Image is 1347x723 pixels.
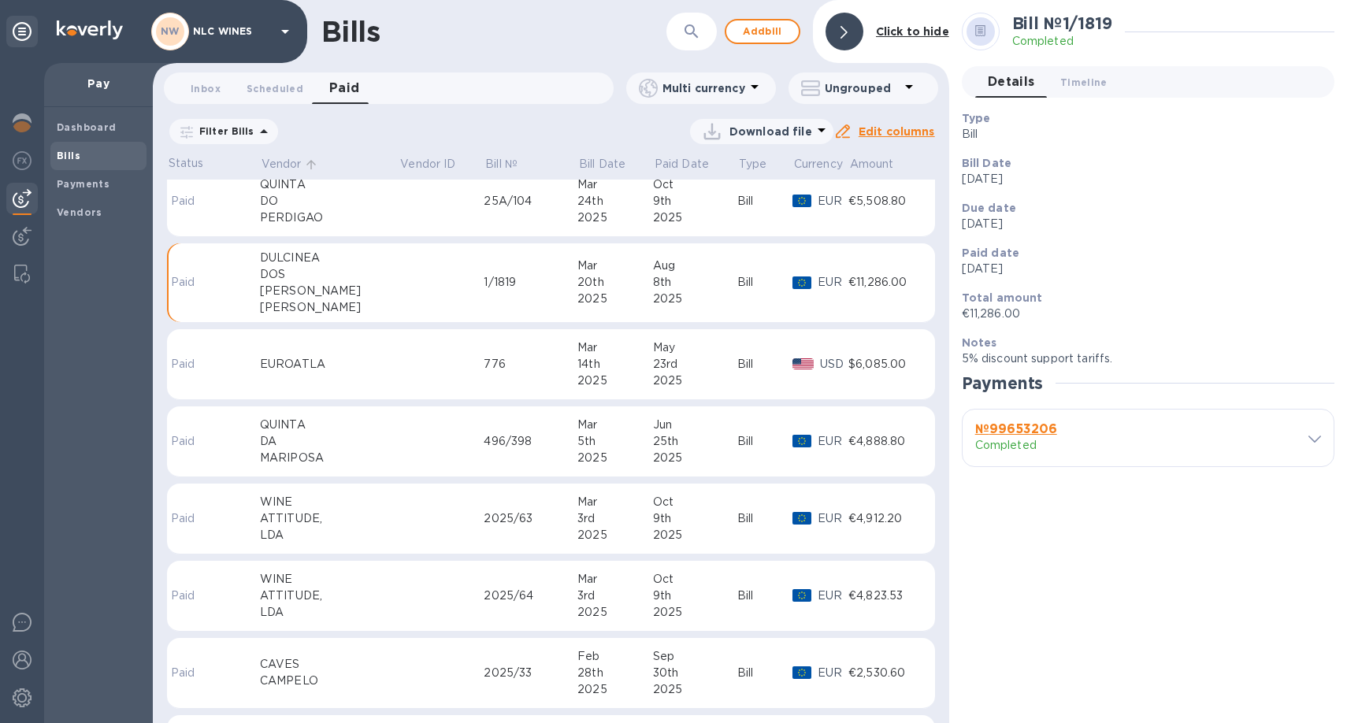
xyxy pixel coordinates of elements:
[653,193,737,209] div: 9th
[739,22,786,41] span: Add bill
[577,604,653,621] div: 2025
[57,121,117,133] b: Dashboard
[725,19,800,44] button: Addbill
[653,258,737,274] div: Aug
[57,76,140,91] p: Pay
[848,665,921,681] div: €2,530.60
[962,171,1322,187] p: [DATE]
[825,80,900,96] p: Ungrouped
[484,433,577,450] div: 496/398
[818,510,848,527] p: EUR
[577,176,653,193] div: Mar
[962,291,1043,304] b: Total amount
[484,274,577,291] div: 1/1819
[577,648,653,665] div: Feb
[962,350,1322,367] p: 5% discount support tariffs.
[577,571,653,588] div: Mar
[653,339,737,356] div: May
[484,356,577,373] div: 776
[737,665,792,681] div: Bill
[579,156,625,172] p: Bill Date
[260,417,399,433] div: QUINTA
[848,588,921,604] div: €4,823.53
[577,291,653,307] div: 2025
[577,274,653,291] div: 20th
[260,356,399,373] div: EUROATLA
[485,156,538,172] span: Bill №
[653,209,737,226] div: 2025
[739,156,788,172] span: Type
[653,373,737,389] div: 2025
[962,306,1322,322] p: €11,286.00
[260,266,399,283] div: DOS
[260,510,399,527] div: ATTITUDE,
[848,510,921,527] div: €4,912.20
[577,373,653,389] div: 2025
[655,156,709,172] p: Paid Date
[171,356,204,373] p: Paid
[260,283,399,299] div: [PERSON_NAME]
[848,356,921,373] div: $6,085.00
[859,125,935,138] u: Edit columns
[653,665,737,681] div: 30th
[171,274,204,291] p: Paid
[169,155,207,172] p: Status
[962,373,1044,393] h2: Payments
[848,193,921,209] div: €5,508.80
[975,437,1130,454] p: Completed
[737,274,792,291] div: Bill
[962,216,1322,232] p: [DATE]
[962,336,997,349] b: Notes
[260,571,399,588] div: WINE
[247,80,303,97] span: Scheduled
[975,421,1057,436] b: № 99653206
[818,193,848,209] p: EUR
[737,193,792,209] div: Bill
[653,571,737,588] div: Oct
[400,156,455,172] p: Vendor ID
[577,510,653,527] div: 3rd
[262,156,322,172] span: Vendor
[260,604,399,621] div: LDA
[876,25,949,38] b: Click to hide
[962,261,1322,277] p: [DATE]
[577,339,653,356] div: Mar
[171,193,204,209] p: Paid
[260,527,399,543] div: LDA
[653,417,737,433] div: Jun
[484,665,577,681] div: 2025/33
[577,494,653,510] div: Mar
[484,510,577,527] div: 2025/63
[191,80,221,97] span: Inbox
[577,450,653,466] div: 2025
[653,681,737,698] div: 2025
[260,450,399,466] div: MARIPOSA
[653,510,737,527] div: 9th
[1012,13,1112,33] h2: Bill № 1/1819
[161,25,180,37] b: NW
[962,112,991,124] b: Type
[792,358,814,369] img: USD
[484,588,577,604] div: 2025/64
[260,494,399,510] div: WINE
[850,156,915,172] span: Amount
[260,299,399,316] div: [PERSON_NAME]
[579,156,646,172] span: Bill Date
[260,656,399,673] div: CAVES
[57,20,123,39] img: Logo
[171,588,204,604] p: Paid
[13,151,32,170] img: Foreign exchange
[260,250,399,266] div: DULCINEA
[653,604,737,621] div: 2025
[820,356,848,373] p: USD
[193,124,254,138] p: Filter Bills
[577,527,653,543] div: 2025
[485,156,518,172] p: Bill №
[653,450,737,466] div: 2025
[260,433,399,450] div: DA
[818,274,848,291] p: EUR
[193,26,272,37] p: NLC WINES
[653,527,737,543] div: 2025
[737,433,792,450] div: Bill
[577,588,653,604] div: 3rd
